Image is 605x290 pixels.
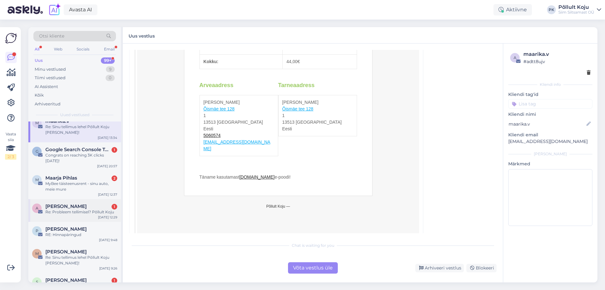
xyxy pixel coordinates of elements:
div: Socials [75,45,91,53]
div: All [33,45,41,53]
h2: Tarneaadress [278,82,357,89]
div: Kliendi info [508,82,592,87]
div: [DATE] 12:29 [98,215,117,220]
span: M [35,251,39,256]
span: M [35,177,39,182]
div: [DATE] 12:37 [98,192,117,197]
span: G [36,149,38,154]
div: Congrats on reaching 3K clicks [DATE]! [45,152,117,164]
img: explore-ai [48,3,61,16]
span: Google Search Console Team [45,147,111,152]
p: Kliendi tag'id [508,91,592,98]
address: [PERSON_NAME] 1 13513 [GEOGRAPHIC_DATA] Eesti [278,95,357,136]
p: Kliendi nimi [508,111,592,118]
input: Lisa nimi [509,121,585,127]
div: [PERSON_NAME] [508,151,592,157]
div: 1 [112,278,117,283]
div: maarika.v [523,50,591,58]
span: 44,00 [286,59,300,64]
div: # adtt8ujv [523,58,591,65]
span: € [297,59,300,64]
a: Põllult KojuSiim Siitsamast OÜ [558,5,601,15]
div: Web [53,45,64,53]
div: 9 [106,66,115,73]
p: Põllult Koju — [184,204,372,209]
div: Uus [35,57,43,64]
div: PK [547,5,556,14]
div: 99+ [101,57,115,64]
div: Re: Sinu tellimus lehel Põllult Koju [PERSON_NAME]! [45,255,117,266]
a: [EMAIL_ADDRESS][DOMAIN_NAME] [204,139,270,151]
div: RE: Hinnapäringud [45,232,117,238]
input: Lisa tag [508,99,592,109]
span: a [36,206,38,210]
label: Uus vestlus [129,31,155,39]
div: Arhiveeritud [35,101,60,107]
div: [DATE] 9:26 [99,266,117,271]
div: Arhiveeri vestlus [415,264,464,272]
div: MyBee täisteenusrent - sinu auto, meie mure [45,181,117,192]
div: Re: Probleem tellimisel? Põllult Koju [45,209,117,215]
span: Otsi kliente [39,33,64,39]
span: S [36,280,38,284]
a: Avasta AI [64,4,97,15]
div: 1 [112,204,117,210]
div: AI Assistent [35,84,58,90]
span: Maarja Pihlas [45,175,77,181]
div: 0 [106,75,115,81]
span: a [514,55,516,60]
img: Askly Logo [5,32,17,44]
div: [DATE] 9:48 [99,238,117,242]
p: [EMAIL_ADDRESS][DOMAIN_NAME] [508,138,592,145]
p: Kliendi email [508,132,592,138]
p: Märkmed [508,161,592,167]
div: Blokeeri [466,264,497,272]
span: Sille Vahtramäe [45,277,87,283]
span: m [35,121,39,125]
div: 2 / 3 [5,154,16,160]
div: Põllult Koju [558,5,594,10]
div: Võta vestlus üle [288,262,338,274]
div: Minu vestlused [35,66,66,73]
a: Õismäe tee 128 [204,106,235,111]
span: Merike Oja [45,249,87,255]
span: Uued vestlused [60,112,89,118]
span: Priit Paal [45,226,87,232]
div: 2 [112,175,117,181]
h2: Arveaadress [199,82,278,89]
span: P [36,228,38,233]
div: Tiimi vestlused [35,75,66,81]
th: Kokku: [199,55,282,69]
a: [DOMAIN_NAME] [239,175,274,180]
div: [DATE] 13:34 [98,135,117,140]
span: aksel miil [45,204,87,209]
div: Kõik [35,92,44,98]
p: Täname kasutamast e-poodi! [199,174,357,181]
a: 5060574 [204,133,221,138]
div: Chat is waiting for you [129,243,497,248]
div: Vaata siia [5,131,16,160]
div: 1 [112,147,117,153]
div: [DATE] 20:57 [97,164,117,169]
address: [PERSON_NAME] 1 13513 [GEOGRAPHIC_DATA] Eesti [199,95,278,156]
a: Õismäe tee 128 [282,106,314,111]
div: Aktiivne [493,4,532,15]
div: Re: Sinu tellimus lehel Põllult Koju [PERSON_NAME]! [45,124,117,135]
div: Email [103,45,116,53]
div: Siim Siitsamast OÜ [558,10,594,15]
